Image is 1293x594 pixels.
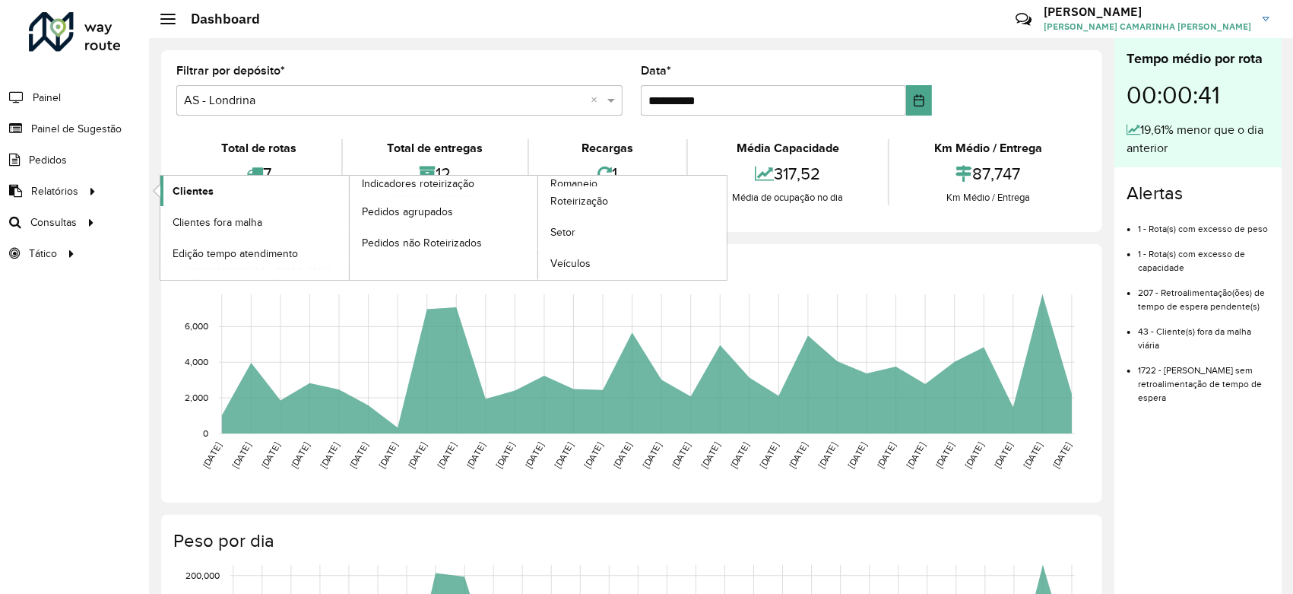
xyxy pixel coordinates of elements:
text: [DATE] [933,441,955,470]
a: Pedidos não Roteirizados [350,227,538,258]
text: [DATE] [464,441,486,470]
span: [PERSON_NAME] CAMARINHA [PERSON_NAME] [1044,20,1251,33]
div: Média Capacidade [692,139,885,157]
div: 7 [180,157,338,190]
text: [DATE] [699,441,721,470]
text: [DATE] [289,441,311,470]
span: Clear all [591,91,604,110]
text: [DATE] [875,441,897,470]
text: [DATE] [553,441,575,470]
a: Setor [538,218,727,248]
a: Clientes fora malha [160,207,349,237]
div: Total de rotas [180,139,338,157]
div: Total de entregas [347,139,524,157]
text: [DATE] [259,441,281,470]
li: 1 - Rota(s) com excesso de peso [1138,211,1269,236]
span: Pedidos [29,152,67,168]
h4: Alertas [1127,183,1269,205]
a: Veículos [538,249,727,279]
text: [DATE] [201,441,223,470]
span: Romaneio [550,176,597,192]
li: 1 - Rota(s) com excesso de capacidade [1138,236,1269,275]
text: 2,000 [185,392,208,402]
text: [DATE] [846,441,868,470]
text: [DATE] [318,441,341,470]
text: [DATE] [1022,441,1044,470]
span: Relatórios [31,183,78,199]
text: [DATE] [347,441,369,470]
text: [DATE] [963,441,985,470]
div: Média de ocupação no dia [692,190,885,205]
div: 12 [347,157,524,190]
text: [DATE] [992,441,1014,470]
a: Edição tempo atendimento [160,238,349,268]
text: 6,000 [185,322,208,332]
text: [DATE] [641,441,663,470]
label: Filtrar por depósito [176,62,285,80]
div: 1 [533,157,683,190]
span: Indicadores roteirização [362,176,474,192]
text: [DATE] [728,441,750,470]
div: Tempo médio por rota [1127,49,1269,69]
a: Romaneio [350,176,727,280]
text: [DATE] [670,441,692,470]
h2: Dashboard [176,11,260,27]
a: Clientes [160,176,349,206]
text: 0 [203,428,208,438]
text: [DATE] [377,441,399,470]
text: 4,000 [185,357,208,367]
div: Recargas [533,139,683,157]
a: Roteirização [538,186,727,217]
text: [DATE] [406,441,428,470]
span: Roteirização [550,193,608,209]
text: [DATE] [905,441,927,470]
span: Painel de Sugestão [31,121,122,137]
span: Tático [29,246,57,262]
span: Pedidos não Roteirizados [362,235,482,251]
h4: Peso por dia [173,530,1087,552]
li: 207 - Retroalimentação(ões) de tempo de espera pendente(s) [1138,275,1269,313]
span: Clientes [173,183,214,199]
li: 1722 - [PERSON_NAME] sem retroalimentação de tempo de espera [1138,352,1269,405]
button: Choose Date [906,85,932,116]
a: Indicadores roteirização [160,176,538,280]
text: [DATE] [1051,441,1073,470]
div: Km Médio / Entrega [893,190,1083,205]
text: [DATE] [788,441,810,470]
text: [DATE] [494,441,516,470]
span: Setor [550,224,575,240]
text: [DATE] [230,441,252,470]
div: 317,52 [692,157,885,190]
span: Edição tempo atendimento [173,246,298,262]
a: Pedidos agrupados [350,196,538,227]
text: [DATE] [524,441,546,470]
span: Consultas [30,214,77,230]
h3: [PERSON_NAME] [1044,5,1251,19]
li: 43 - Cliente(s) fora da malha viária [1138,313,1269,352]
span: Veículos [550,256,591,272]
span: Painel [33,90,61,106]
div: 00:00:41 [1127,69,1269,121]
text: [DATE] [816,441,838,470]
text: [DATE] [582,441,604,470]
span: Pedidos agrupados [362,204,453,220]
text: [DATE] [436,441,458,470]
text: 200,000 [185,570,220,580]
div: 19,61% menor que o dia anterior [1127,121,1269,157]
label: Data [641,62,671,80]
text: [DATE] [758,441,780,470]
div: 87,747 [893,157,1083,190]
span: Clientes fora malha [173,214,262,230]
div: Km Médio / Entrega [893,139,1083,157]
text: [DATE] [611,441,633,470]
a: Contato Rápido [1007,3,1040,36]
